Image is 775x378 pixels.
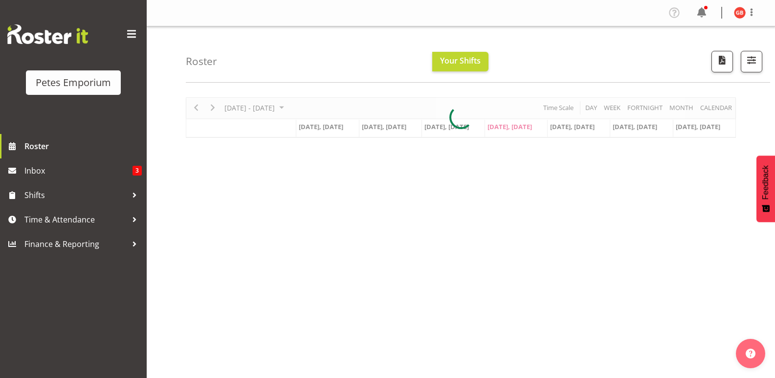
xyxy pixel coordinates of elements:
[24,188,127,202] span: Shifts
[24,163,133,178] span: Inbox
[24,139,142,154] span: Roster
[133,166,142,176] span: 3
[761,165,770,200] span: Feedback
[24,212,127,227] span: Time & Attendance
[746,349,755,358] img: help-xxl-2.png
[711,51,733,72] button: Download a PDF of the roster according to the set date range.
[741,51,762,72] button: Filter Shifts
[24,237,127,251] span: Finance & Reporting
[36,75,111,90] div: Petes Emporium
[186,56,217,67] h4: Roster
[734,7,746,19] img: gillian-byford11184.jpg
[756,156,775,222] button: Feedback - Show survey
[432,52,488,71] button: Your Shifts
[440,55,481,66] span: Your Shifts
[7,24,88,44] img: Rosterit website logo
